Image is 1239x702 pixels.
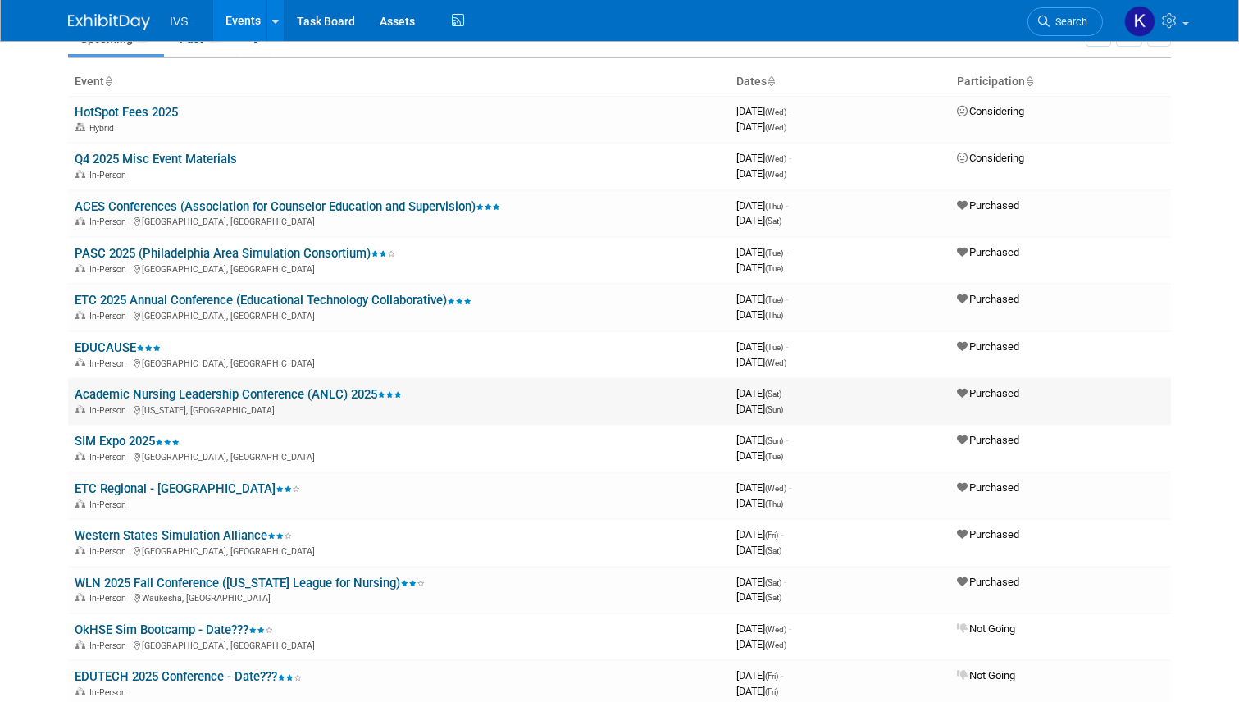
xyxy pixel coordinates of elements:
span: [DATE] [736,528,783,540]
div: [GEOGRAPHIC_DATA], [GEOGRAPHIC_DATA] [75,214,723,227]
span: In-Person [89,217,131,227]
span: - [781,528,783,540]
span: (Sun) [765,436,783,445]
img: In-Person Event [75,264,85,272]
span: [DATE] [736,246,788,258]
span: [DATE] [736,576,786,588]
span: (Thu) [765,202,783,211]
span: Considering [957,105,1024,117]
span: [DATE] [736,356,786,368]
a: ACES Conferences (Association for Counselor Education and Supervision) [75,199,500,214]
span: [DATE] [736,152,791,164]
span: (Sun) [765,405,783,414]
span: In-Person [89,546,131,557]
span: [DATE] [736,308,783,321]
div: [US_STATE], [GEOGRAPHIC_DATA] [75,403,723,416]
span: (Wed) [765,484,786,493]
span: Considering [957,152,1024,164]
span: (Sat) [765,217,781,226]
a: Sort by Participation Type [1025,75,1033,88]
a: WLN 2025 Fall Conference ([US_STATE] League for Nursing) [75,576,425,590]
a: Q4 2025 Misc Event Materials [75,152,237,166]
span: [DATE] [736,434,788,446]
img: In-Person Event [75,499,85,508]
span: Not Going [957,669,1015,681]
span: [DATE] [736,669,783,681]
span: In-Person [89,640,131,651]
span: In-Person [89,593,131,604]
span: In-Person [89,311,131,321]
div: [GEOGRAPHIC_DATA], [GEOGRAPHIC_DATA] [75,638,723,651]
a: ETC Regional - [GEOGRAPHIC_DATA] [75,481,300,496]
span: Purchased [957,576,1019,588]
span: Search [1050,16,1087,28]
span: [DATE] [736,293,788,305]
img: In-Person Event [75,640,85,649]
span: IVS [170,15,189,28]
div: [GEOGRAPHIC_DATA], [GEOGRAPHIC_DATA] [75,449,723,463]
span: [DATE] [736,214,781,226]
a: Academic Nursing Leadership Conference (ANLC) 2025 [75,387,402,402]
span: Not Going [957,622,1015,635]
span: In-Person [89,405,131,416]
img: In-Person Event [75,311,85,319]
span: (Tue) [765,343,783,352]
span: - [781,669,783,681]
a: Sort by Start Date [767,75,775,88]
span: [DATE] [736,105,791,117]
div: [GEOGRAPHIC_DATA], [GEOGRAPHIC_DATA] [75,308,723,321]
a: EDUCAUSE [75,340,161,355]
img: ExhibitDay [68,14,150,30]
span: (Tue) [765,452,783,461]
span: [DATE] [736,481,791,494]
span: Purchased [957,199,1019,212]
span: - [786,199,788,212]
a: Search [1027,7,1103,36]
a: OkHSE Sim Bootcamp - Date??? [75,622,273,637]
span: Purchased [957,340,1019,353]
span: (Wed) [765,123,786,132]
img: In-Person Event [75,593,85,601]
span: [DATE] [736,449,783,462]
span: (Thu) [765,499,783,508]
span: In-Person [89,499,131,510]
span: In-Person [89,687,131,698]
span: - [786,340,788,353]
span: (Tue) [765,248,783,258]
span: [DATE] [736,199,788,212]
span: Purchased [957,387,1019,399]
span: - [786,434,788,446]
span: (Fri) [765,672,778,681]
span: (Tue) [765,264,783,273]
span: (Wed) [765,170,786,179]
img: In-Person Event [75,452,85,460]
img: Hybrid Event [75,123,85,131]
span: [DATE] [736,340,788,353]
span: Purchased [957,434,1019,446]
span: [DATE] [736,622,791,635]
div: Waukesha, [GEOGRAPHIC_DATA] [75,590,723,604]
span: In-Person [89,264,131,275]
img: In-Person Event [75,687,85,695]
span: [DATE] [736,387,786,399]
th: Event [68,68,730,96]
span: [DATE] [736,497,783,509]
span: (Sat) [765,546,781,555]
img: In-Person Event [75,170,85,178]
span: [DATE] [736,121,786,133]
span: - [786,246,788,258]
span: (Sat) [765,390,781,399]
a: EDUTECH 2025 Conference - Date??? [75,669,302,684]
span: [DATE] [736,403,783,415]
span: (Fri) [765,687,778,696]
th: Participation [950,68,1171,96]
span: (Wed) [765,154,786,163]
span: [DATE] [736,685,778,697]
span: [DATE] [736,544,781,556]
span: [DATE] [736,262,783,274]
span: - [789,152,791,164]
img: In-Person Event [75,358,85,367]
span: Hybrid [89,123,119,134]
img: In-Person Event [75,546,85,554]
span: (Wed) [765,640,786,650]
